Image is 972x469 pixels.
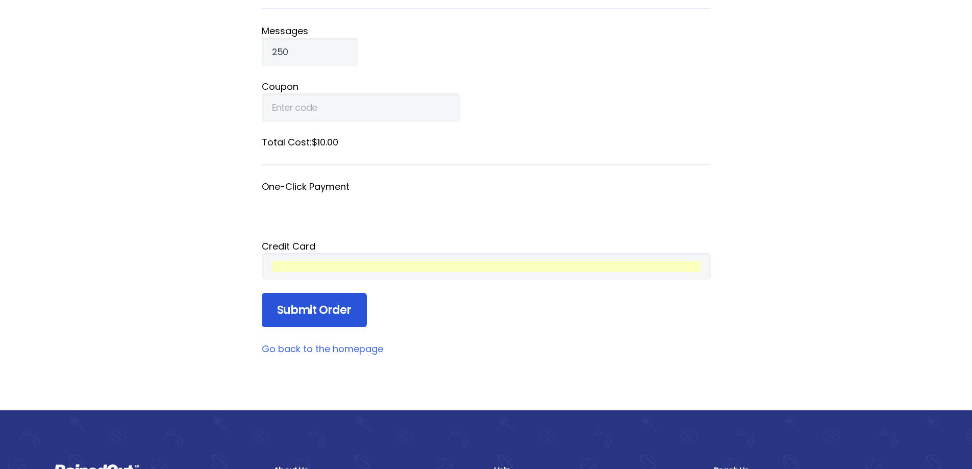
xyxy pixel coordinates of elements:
input: Qty [262,38,358,66]
label: Coupon [262,80,711,93]
iframe: Secure card payment input frame [272,261,701,272]
input: Enter code [262,93,460,122]
a: Go back to the homepage [262,342,383,355]
input: Submit Order [262,293,367,328]
div: Credit Card [262,239,711,253]
iframe: Secure payment button frame [262,193,711,226]
label: Total Cost: $10.00 [262,135,711,149]
fieldset: One-Click Payment [262,180,711,226]
label: Message s [262,24,711,38]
